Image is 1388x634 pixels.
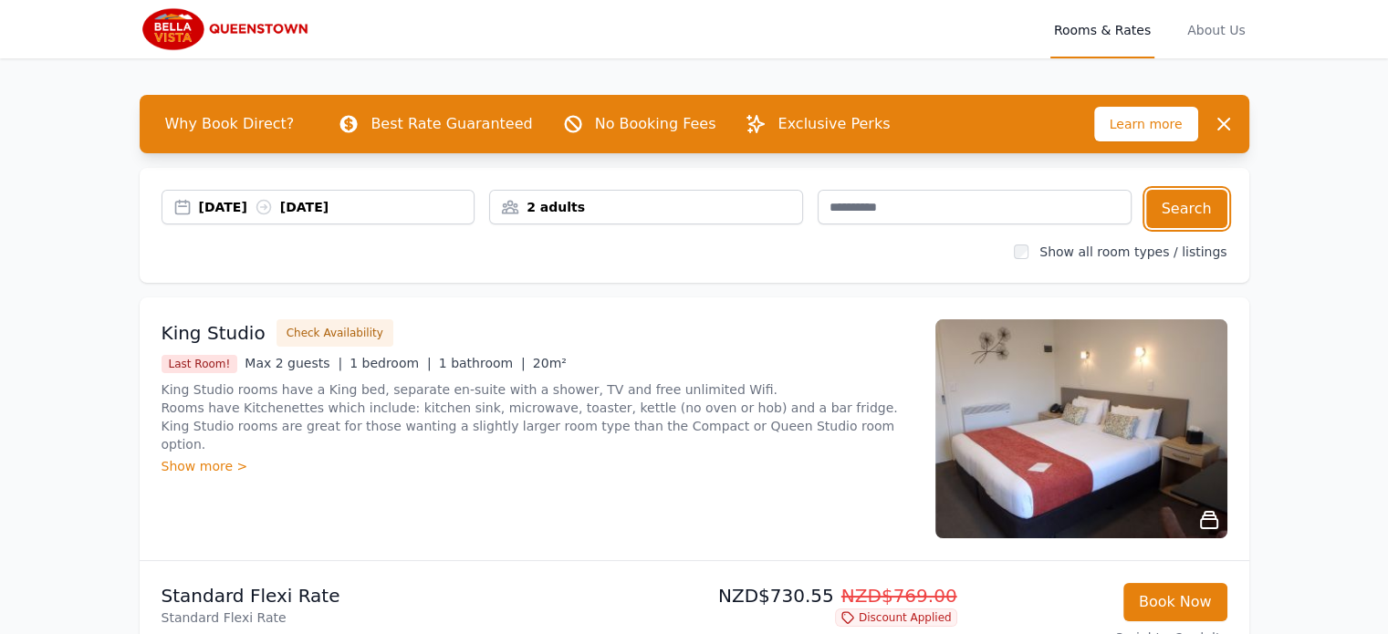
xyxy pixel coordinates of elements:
span: Last Room! [162,355,238,373]
h3: King Studio [162,320,266,346]
p: King Studio rooms have a King bed, separate en-suite with a shower, TV and free unlimited Wifi. R... [162,380,913,453]
p: Standard Flexi Rate [162,583,687,608]
p: No Booking Fees [595,113,716,135]
div: 2 adults [490,198,802,216]
span: Why Book Direct? [151,106,309,142]
p: NZD$730.55 [702,583,957,608]
p: Best Rate Guaranteed [370,113,532,135]
img: Bella Vista Queenstown [140,7,315,51]
div: Show more > [162,457,913,475]
span: 1 bathroom | [439,356,526,370]
p: Standard Flexi Rate [162,608,687,627]
span: Max 2 guests | [245,356,342,370]
div: [DATE] [DATE] [199,198,475,216]
button: Check Availability [277,319,393,347]
button: Search [1146,190,1227,228]
span: Learn more [1094,107,1198,141]
span: 20m² [533,356,567,370]
span: 1 bedroom | [350,356,432,370]
button: Book Now [1123,583,1227,621]
label: Show all room types / listings [1039,244,1226,259]
span: NZD$769.00 [841,585,957,607]
p: Exclusive Perks [777,113,890,135]
span: Discount Applied [835,608,957,627]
